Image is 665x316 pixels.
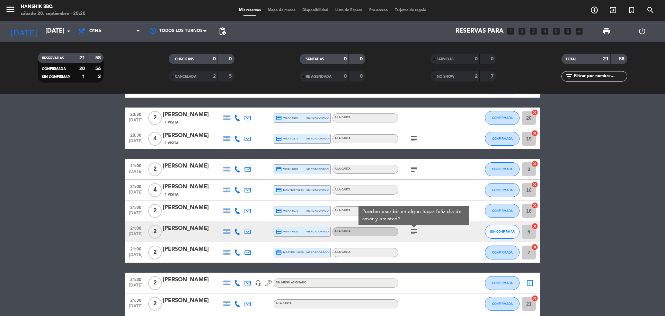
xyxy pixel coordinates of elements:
[127,182,144,190] span: 21:00
[148,183,162,197] span: 4
[344,74,347,79] strong: 0
[175,58,194,61] span: CHECK INS
[307,167,329,171] span: mercadopago
[5,4,16,15] i: menu
[492,167,513,171] span: CONFIRMADA
[127,224,144,232] span: 21:00
[475,57,478,61] strong: 0
[229,57,233,61] strong: 0
[485,297,520,311] button: CONFIRMADA
[163,182,222,191] div: [PERSON_NAME]
[575,27,584,36] i: add_box
[163,131,222,140] div: [PERSON_NAME]
[335,230,351,233] span: A LA CARTA
[307,188,329,192] span: mercadopago
[360,57,364,61] strong: 0
[366,8,391,12] span: Pre-acceso
[264,8,299,12] span: Mapa de mesas
[490,230,515,233] span: SIN CONFIRMAR
[255,280,261,286] i: headset_mic
[213,74,216,79] strong: 2
[148,132,162,146] span: 4
[42,67,66,71] span: CONFIRMADA
[628,6,636,14] i: turned_in_not
[165,192,178,197] span: 1 Visita
[127,304,144,312] span: [DATE]
[563,27,572,36] i: looks_6
[98,74,102,79] strong: 2
[127,161,144,169] span: 21:00
[64,27,73,35] i: arrow_drop_down
[276,249,282,256] i: credit_card
[437,58,454,61] span: SERVIDAS
[82,74,85,79] strong: 1
[552,27,561,36] i: looks_5
[299,8,332,12] span: Disponibilidad
[410,228,418,236] i: subject
[127,283,144,291] span: [DATE]
[148,204,162,218] span: 2
[276,115,282,121] i: credit_card
[148,246,162,259] span: 2
[603,57,609,61] strong: 21
[163,162,222,171] div: [PERSON_NAME]
[148,162,162,176] span: 2
[163,224,222,233] div: [PERSON_NAME]
[148,111,162,125] span: 2
[306,75,331,78] span: RE AGENDADA
[276,166,298,172] span: visa * 8709
[492,137,513,140] span: CONFIRMADA
[565,72,573,80] i: filter_list
[79,55,85,60] strong: 21
[485,225,520,239] button: SIN CONFIRMAR
[485,246,520,259] button: CONFIRMADA
[307,229,329,234] span: mercadopago
[163,296,222,305] div: [PERSON_NAME]
[127,275,144,283] span: 21:30
[236,8,264,12] span: Mis reservas
[127,211,144,219] span: [DATE]
[127,203,144,211] span: 21:00
[475,74,478,79] strong: 2
[276,136,298,142] span: visa * 3975
[127,190,144,198] span: [DATE]
[531,223,538,230] i: cancel
[619,57,626,61] strong: 58
[163,245,222,254] div: [PERSON_NAME]
[410,135,418,143] i: subject
[79,66,85,71] strong: 20
[517,27,526,36] i: looks_two
[127,296,144,304] span: 21:30
[332,8,366,12] span: Lista de Espera
[163,275,222,284] div: [PERSON_NAME]
[127,245,144,253] span: 21:00
[526,279,534,287] i: border_all
[276,229,282,235] i: credit_card
[276,302,292,305] span: A LA CARTA
[609,6,617,14] i: exit_to_app
[335,137,351,140] span: A LA CARTA
[492,302,513,306] span: CONFIRMADA
[175,75,196,78] span: CANCELADA
[307,250,329,255] span: mercadopago
[437,75,454,78] span: NO SHOW
[276,249,304,256] span: master * 0009
[21,10,86,17] div: sábado 20. septiembre - 20:20
[391,8,430,12] span: Tarjetas de regalo
[218,27,227,35] span: pending_actions
[485,162,520,176] button: CONFIRMADA
[335,116,351,119] span: A LA CARTA
[95,66,102,71] strong: 56
[127,139,144,147] span: [DATE]
[335,251,351,254] span: A LA CARTA
[5,24,42,39] i: [DATE]
[276,229,298,235] span: visa * 6831
[362,208,466,223] div: Pueden escribir en algun lugar feliz dia de amor y amistad?
[148,225,162,239] span: 2
[127,131,144,139] span: 20:30
[485,132,520,146] button: CONFIRMADA
[127,232,144,240] span: [DATE]
[492,250,513,254] span: CONFIRMADA
[344,57,347,61] strong: 0
[307,208,329,213] span: mercadopago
